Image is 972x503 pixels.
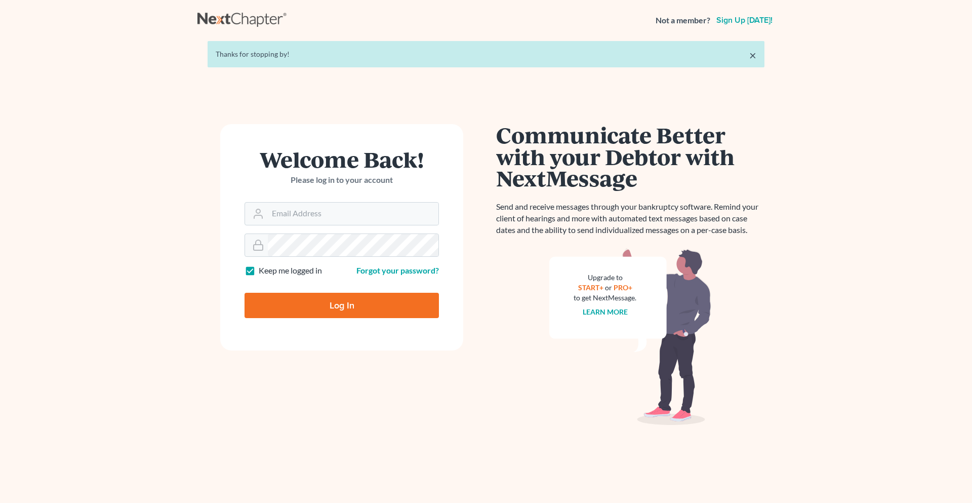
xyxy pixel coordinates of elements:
[574,273,636,283] div: Upgrade to
[574,293,636,303] div: to get NextMessage.
[578,283,603,292] a: START+
[605,283,612,292] span: or
[268,203,438,225] input: Email Address
[583,307,628,316] a: Learn more
[356,265,439,275] a: Forgot your password?
[245,148,439,170] h1: Welcome Back!
[259,265,322,277] label: Keep me logged in
[245,174,439,186] p: Please log in to your account
[245,293,439,318] input: Log In
[614,283,632,292] a: PRO+
[714,16,775,24] a: Sign up [DATE]!
[549,248,711,425] img: nextmessage_bg-59042aed3d76b12b5cd301f8e5b87938c9018125f34e5fa2b7a6b67550977c72.svg
[496,201,764,236] p: Send and receive messages through your bankruptcy software. Remind your client of hearings and mo...
[749,49,756,61] a: ×
[656,15,710,26] strong: Not a member?
[216,49,756,59] div: Thanks for stopping by!
[496,124,764,189] h1: Communicate Better with your Debtor with NextMessage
